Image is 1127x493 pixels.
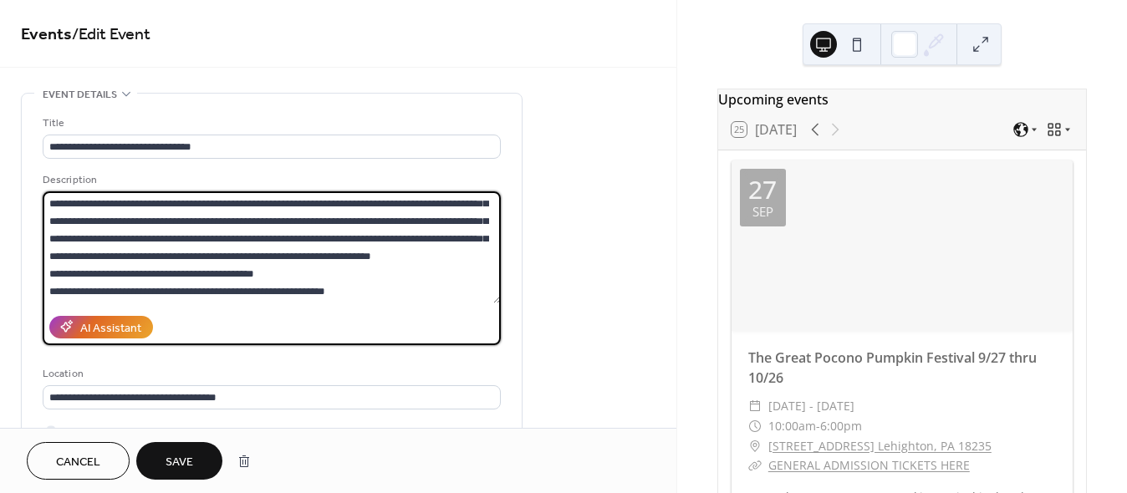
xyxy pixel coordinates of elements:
span: [DATE] - [DATE] [768,396,854,416]
div: Title [43,114,497,132]
div: 27 [748,177,777,202]
button: AI Assistant [49,316,153,338]
span: - [816,416,820,436]
a: GENERAL ADMISSION TICKETS HERE [768,457,970,473]
div: ​ [748,436,762,456]
button: Save [136,442,222,480]
span: Save [166,454,193,471]
div: AI Assistant [80,319,141,337]
span: 10:00am [768,416,816,436]
div: Upcoming events [718,89,1086,109]
span: Cancel [56,454,100,471]
div: ​ [748,416,762,436]
a: The Great Pocono Pumpkin Festival 9/27 thru 10/26 [748,348,1037,387]
span: Link to Google Maps [63,423,155,440]
div: Location [43,365,497,383]
span: / Edit Event [72,18,150,51]
div: ​ [748,396,762,416]
span: Event details [43,86,117,104]
a: [STREET_ADDRESS] Lehighton, PA 18235 [768,436,992,456]
a: Events [21,18,72,51]
div: ​ [748,455,762,475]
button: Cancel [27,442,130,480]
div: Description [43,171,497,189]
div: Sep [752,206,773,218]
span: 6:00pm [820,416,862,436]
